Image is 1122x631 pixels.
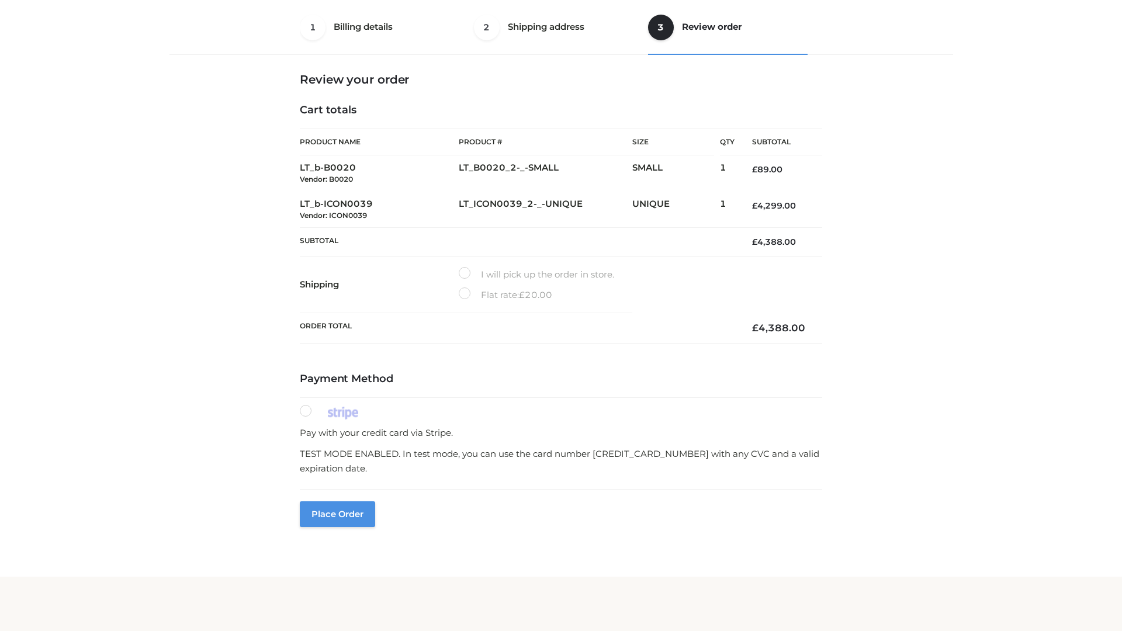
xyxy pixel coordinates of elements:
[752,237,796,247] bdi: 4,388.00
[720,129,735,155] th: Qty
[519,289,525,300] span: £
[752,164,757,175] span: £
[300,104,822,117] h4: Cart totals
[300,192,459,228] td: LT_b-ICON0039
[300,175,353,183] small: Vendor: B0020
[632,129,714,155] th: Size
[459,192,632,228] td: LT_ICON0039_2-_-UNIQUE
[752,237,757,247] span: £
[300,228,735,256] th: Subtotal
[300,501,375,527] button: Place order
[300,129,459,155] th: Product Name
[300,446,822,476] p: TEST MODE ENABLED. In test mode, you can use the card number [CREDIT_CARD_NUMBER] with any CVC an...
[752,322,805,334] bdi: 4,388.00
[459,287,552,303] label: Flat rate:
[632,192,720,228] td: UNIQUE
[735,129,822,155] th: Subtotal
[752,322,759,334] span: £
[752,200,796,211] bdi: 4,299.00
[459,155,632,192] td: LT_B0020_2-_-SMALL
[300,72,822,86] h3: Review your order
[720,155,735,192] td: 1
[519,289,552,300] bdi: 20.00
[300,211,367,220] small: Vendor: ICON0039
[300,313,735,344] th: Order Total
[459,267,614,282] label: I will pick up the order in store.
[752,164,782,175] bdi: 89.00
[720,192,735,228] td: 1
[752,200,757,211] span: £
[300,425,822,441] p: Pay with your credit card via Stripe.
[300,155,459,192] td: LT_b-B0020
[300,373,822,386] h4: Payment Method
[459,129,632,155] th: Product #
[632,155,720,192] td: SMALL
[300,256,459,313] th: Shipping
